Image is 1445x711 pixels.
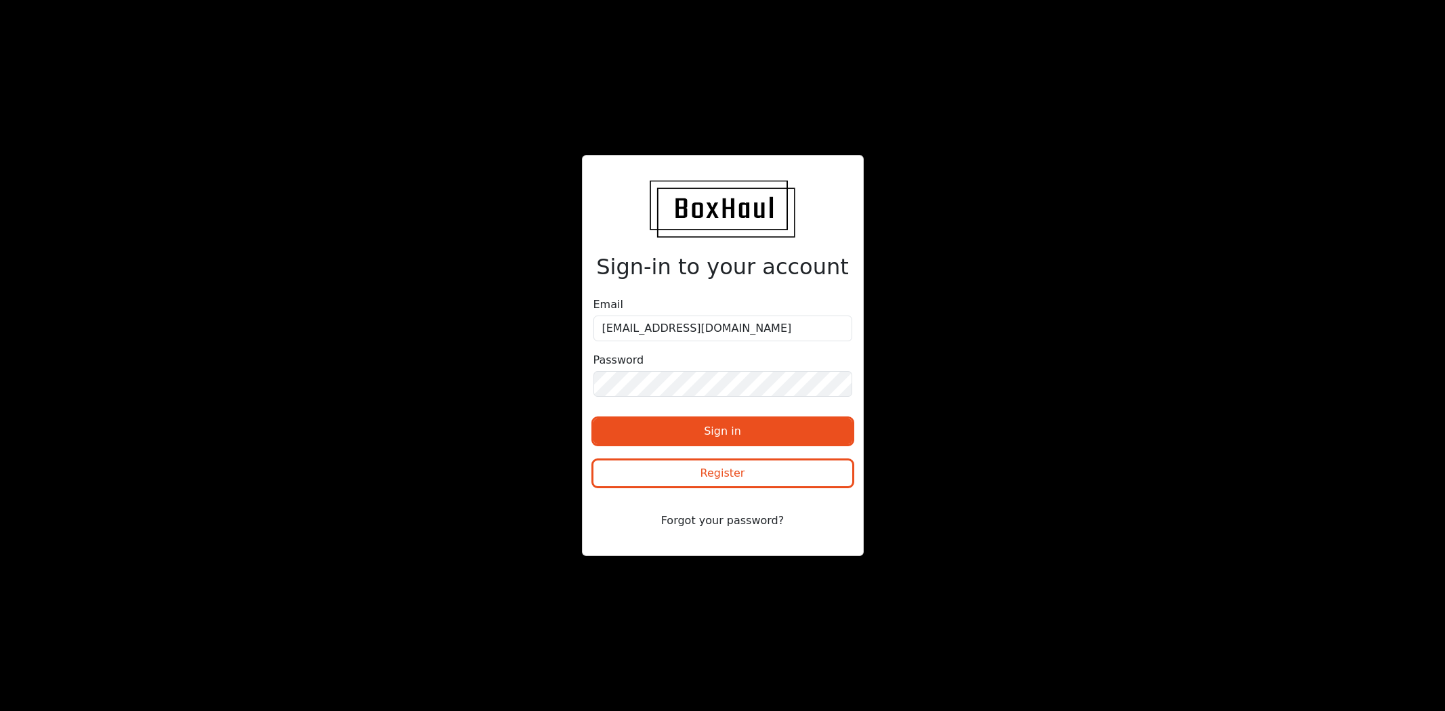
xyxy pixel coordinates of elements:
[593,460,852,486] button: Register
[593,352,644,368] label: Password
[593,418,852,444] button: Sign in
[593,513,852,526] a: Forgot your password?
[650,180,795,238] img: BoxHaul
[593,469,852,481] a: Register
[593,254,852,280] h2: Sign-in to your account
[593,297,623,313] label: Email
[593,508,852,534] button: Forgot your password?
